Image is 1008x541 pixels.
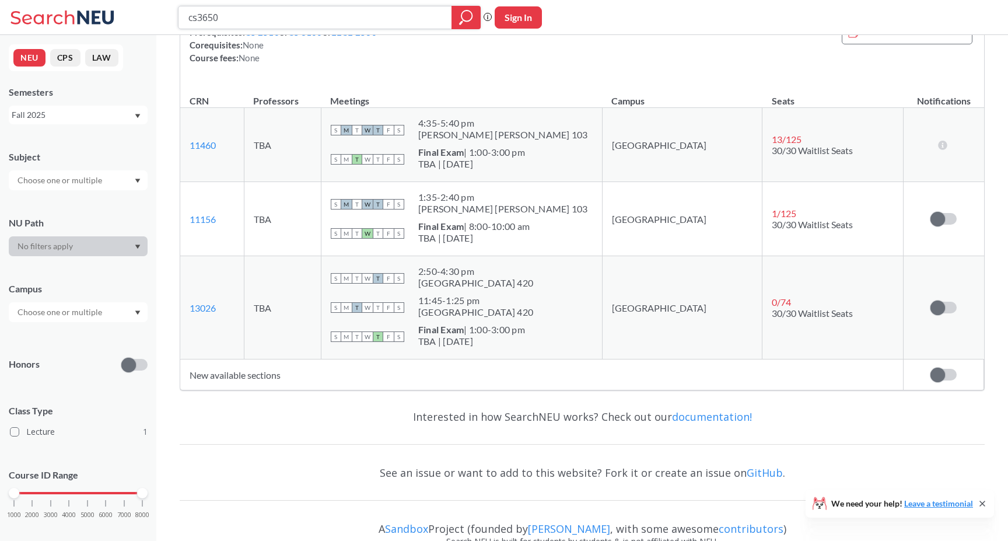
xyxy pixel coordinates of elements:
[394,125,404,135] span: S
[418,117,588,129] div: 4:35 - 5:40 pm
[9,404,148,417] span: Class Type
[362,199,373,210] span: W
[190,13,377,64] div: NUPaths: Prerequisites: or or Corequisites: Course fees:
[394,199,404,210] span: S
[394,331,404,342] span: S
[352,154,362,165] span: T
[383,302,394,313] span: F
[341,125,352,135] span: M
[341,302,352,313] span: M
[747,466,783,480] a: GitHub
[831,500,973,508] span: We need your help!
[190,139,216,151] a: 11460
[394,228,404,239] span: S
[394,154,404,165] span: S
[383,228,394,239] span: F
[772,208,796,219] span: 1 / 125
[243,40,264,50] span: None
[904,498,973,508] a: Leave a testimonial
[418,277,533,289] div: [GEOGRAPHIC_DATA] 420
[373,199,383,210] span: T
[373,331,383,342] span: T
[135,310,141,315] svg: Dropdown arrow
[9,236,148,256] div: Dropdown arrow
[418,336,525,347] div: TBA | [DATE]
[50,49,80,67] button: CPS
[135,245,141,249] svg: Dropdown arrow
[418,232,530,244] div: TBA | [DATE]
[418,129,588,141] div: [PERSON_NAME] [PERSON_NAME] 103
[9,151,148,163] div: Subject
[9,86,148,99] div: Semesters
[772,296,791,308] span: 0 / 74
[772,145,853,156] span: 30/30 Waitlist Seats
[331,228,341,239] span: S
[418,324,464,335] b: Final Exam
[418,203,588,215] div: [PERSON_NAME] [PERSON_NAME] 103
[352,273,362,284] span: T
[362,228,373,239] span: W
[418,295,533,306] div: 11:45 - 1:25 pm
[383,154,394,165] span: F
[459,9,473,26] svg: magnifying glass
[244,256,321,359] td: TBA
[341,331,352,342] span: M
[528,522,610,536] a: [PERSON_NAME]
[44,512,58,518] span: 3000
[602,256,762,359] td: [GEOGRAPHIC_DATA]
[180,400,985,434] div: Interested in how SearchNEU works? Check out our
[418,324,525,336] div: | 1:00-3:00 pm
[772,134,801,145] span: 13 / 125
[672,410,752,424] a: documentation!
[9,302,148,322] div: Dropdown arrow
[452,6,481,29] div: magnifying glass
[383,273,394,284] span: F
[383,199,394,210] span: F
[331,302,341,313] span: S
[135,179,141,183] svg: Dropdown arrow
[362,302,373,313] span: W
[602,108,762,182] td: [GEOGRAPHIC_DATA]
[373,302,383,313] span: T
[10,424,148,439] label: Lecture
[383,125,394,135] span: F
[772,308,853,319] span: 30/30 Waitlist Seats
[7,512,21,518] span: 1000
[362,125,373,135] span: W
[418,146,525,158] div: | 1:00-3:00 pm
[62,512,76,518] span: 4000
[362,273,373,284] span: W
[719,522,783,536] a: contributors
[373,228,383,239] span: T
[180,456,985,490] div: See an issue or want to add to this website? Fork it or create an issue on .
[762,83,904,108] th: Seats
[9,217,148,229] div: NU Path
[244,108,321,182] td: TBA
[394,302,404,313] span: S
[602,83,762,108] th: Campus
[352,125,362,135] span: T
[362,331,373,342] span: W
[352,199,362,210] span: T
[190,302,216,313] a: 13026
[418,266,533,277] div: 2:50 - 4:30 pm
[9,170,148,190] div: Dropdown arrow
[352,331,362,342] span: T
[180,359,904,390] td: New available sections
[331,199,341,210] span: S
[418,191,588,203] div: 1:35 - 2:40 pm
[362,154,373,165] span: W
[80,512,94,518] span: 5000
[383,331,394,342] span: F
[331,125,341,135] span: S
[418,221,530,232] div: | 8:00-10:00 am
[117,512,131,518] span: 7000
[495,6,542,29] button: Sign In
[904,83,984,108] th: Notifications
[9,282,148,295] div: Campus
[244,83,321,108] th: Professors
[341,199,352,210] span: M
[85,49,118,67] button: LAW
[12,109,134,121] div: Fall 2025
[180,512,985,535] div: A Project (founded by , with some awesome )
